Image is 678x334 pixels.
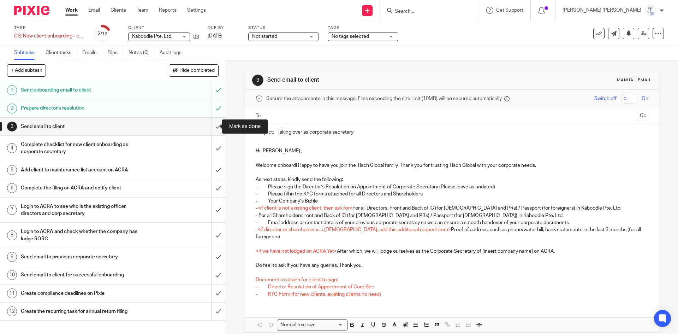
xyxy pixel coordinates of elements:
span: <if we have not lodged on ACRA Yet> [256,249,337,254]
p: Do feel to ask if you have any queries. Thank you. [256,262,648,269]
a: Notes (0) [129,46,154,60]
p: [PERSON_NAME] [PERSON_NAME] [563,7,641,14]
span: No tags selected [332,34,369,39]
span: Hide completed [179,68,215,74]
span: - Director Resolution of Appointment of Corp Sec [256,285,374,289]
h1: Send onboarding email to client [21,85,143,95]
div: Manual email [617,77,652,83]
div: 10 [7,270,17,280]
h1: Send email to client [21,121,143,132]
div: Search for option [277,320,347,330]
img: Pixie [14,6,49,15]
h1: Send email to client for successful onboarding [21,270,143,280]
span: <if director or shareholder is a [DEMOGRAPHIC_DATA], add this additional request item> [257,227,451,232]
a: Clients [111,7,126,14]
div: 2 [7,104,17,113]
span: Secure the attachments in this message. Files exceeding the size limit (10MB) will be secured aut... [266,95,502,102]
p: After which, we will lodge ourselves as the Corporate Secretary of [insert company name] on ACRA. [256,248,648,255]
div: 6 [7,183,17,193]
button: Cc [638,111,648,121]
h1: Add client to maintenance list account on ACRA [21,165,143,175]
input: Search [394,8,458,15]
p: - For all Shareholders: ront and Back of IC (for [DEMOGRAPHIC_DATA] and PRs) / Passport (for [DEM... [256,212,648,219]
div: 1 [7,85,17,95]
label: Client [128,25,199,31]
h1: Create compliance deadlines on Pixie [21,288,143,299]
h1: Complete the filing on ACRA and notify client [21,183,143,193]
label: Task [14,25,85,31]
span: - KYC Form (for new clients, existing clients no need) [256,292,381,297]
p: As next steps, kindly send the following: [256,176,648,183]
img: images.jfif [645,5,656,16]
div: 9 [7,252,17,262]
div: 12 [7,306,17,316]
label: To: [256,112,263,119]
label: Tags [328,25,398,31]
a: Emails [82,46,102,60]
span: Get Support [496,8,523,13]
p: - Proof of address, such as phone/water bill, bank statements in the last 3 months (for all forei... [256,226,648,241]
span: On [642,95,648,102]
a: Files [107,46,123,60]
button: Hide completed [169,64,219,76]
p: - Your Company’s Bizfile [256,198,648,205]
input: Search for option [318,321,343,329]
label: Due by [208,25,239,31]
label: Subject: [256,129,274,136]
a: Email [88,7,100,14]
a: Audit logs [160,46,187,60]
a: Client tasks [46,46,77,60]
span: Kaboodle Pte. Ltd. [132,34,172,39]
h1: Send email to client [267,76,467,84]
p: - For all Directors: Front and Back of IC (for [DEMOGRAPHIC_DATA] and PRs) / Passport (for foreig... [256,205,648,212]
h1: Create the recurring task for annual return filing [21,306,143,317]
span: Document to attach for client to sign: [256,277,338,282]
p: - Email address or contact details of your previous corporate secretary so we can ensure a smooth... [256,219,648,226]
a: Settings [187,7,206,14]
a: Work [65,7,78,14]
span: Normal text size [279,321,317,329]
div: 3 [7,122,17,131]
span: [DATE] [208,34,222,39]
p: - Please fill in the KYC forms attached for all Directors and Shareholders [256,191,648,198]
span: Switch off [594,95,617,102]
div: 3 [252,75,263,86]
span: <if client is not existing client, then ask for> [257,206,352,211]
h1: Complete checklist for new client onboarding as corporate secretary [21,139,143,157]
a: Subtasks [14,46,40,60]
label: Status [248,25,319,31]
div: 4 [7,143,17,153]
small: /12 [101,32,107,36]
div: 5 [7,165,17,175]
span: Not started [252,34,277,39]
a: Reports [159,7,177,14]
div: 11 [7,288,17,298]
div: CS: New client onboarding - corporate secretary [14,33,85,40]
p: Hi [PERSON_NAME] , [256,147,648,154]
div: 7 [7,205,17,215]
button: + Add subtask [7,64,46,76]
a: Team [137,7,148,14]
h1: Login to ACRA and check whether the company has lodge RORC [21,226,143,244]
p: - Please sign the Director’s Resolution on Appointment of Corporate Secretary (Please leave as un... [256,183,648,191]
h1: Send email to previous corporate secretary [21,252,143,262]
p: Welcome onboard! Happy to have you join the Tisch Global family. Thank you for trusting Tisch Glo... [256,162,648,169]
div: 2 [97,29,107,37]
h1: Login to ACRA to see who is the existing officer, directors and corp secretary [21,201,143,219]
div: 8 [7,230,17,240]
h1: Prepare director's resolution [21,103,143,113]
